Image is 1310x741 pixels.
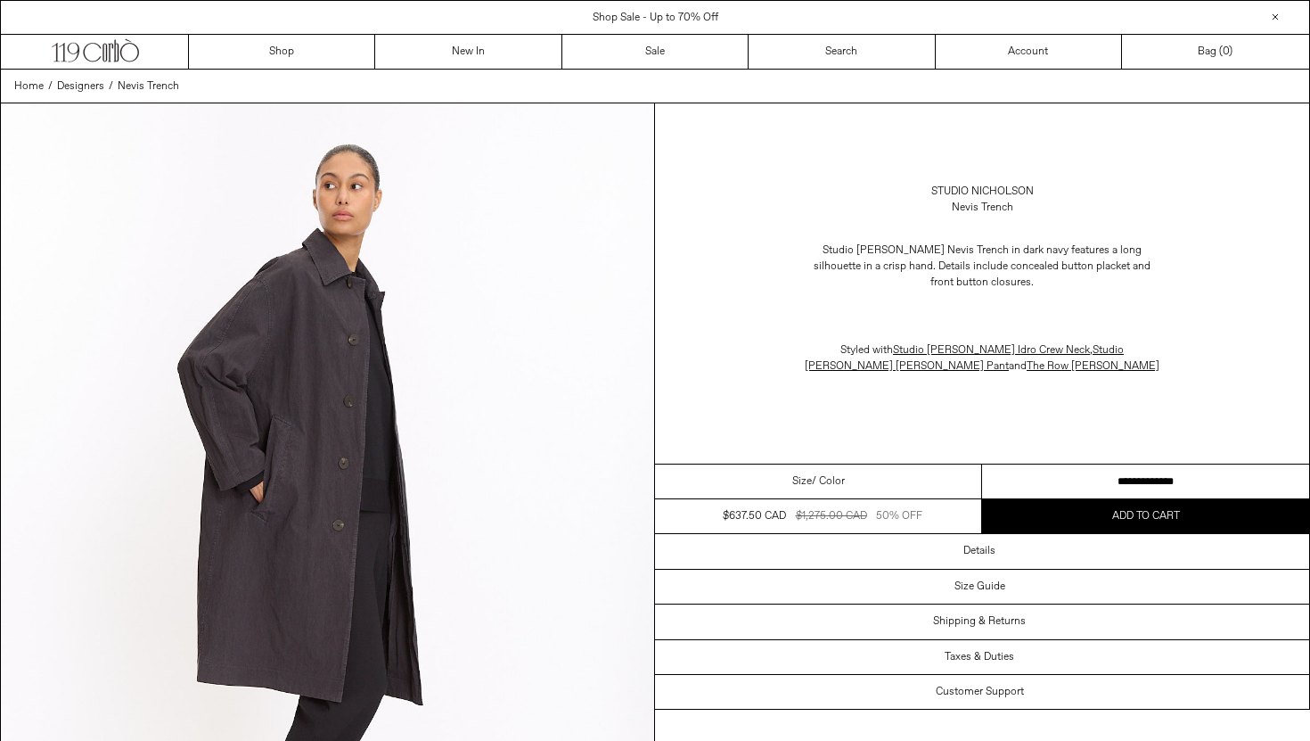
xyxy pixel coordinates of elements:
div: $637.50 CAD [723,508,786,524]
a: New In [375,35,561,69]
a: Shop [189,35,375,69]
h3: Details [963,545,995,557]
span: Add to cart [1112,509,1180,523]
span: / [48,78,53,95]
span: / Color [812,473,845,490]
h3: Shipping & Returns [933,615,1026,628]
a: Sale [562,35,749,69]
a: Studio [PERSON_NAME] Idro Crew Neck [893,343,1090,358]
div: $1,275.00 CAD [796,508,867,524]
span: Home [14,79,44,94]
a: Search [749,35,935,69]
span: Nevis Trench [118,79,179,94]
button: Add to cart [982,499,1309,533]
span: 0 [1223,45,1229,59]
span: Size [792,473,812,490]
a: Bag () [1122,35,1308,69]
a: Studio Nicholson [931,184,1034,200]
h3: Size Guide [954,580,1005,593]
a: The Row [PERSON_NAME] [1027,359,1159,374]
p: Studio [PERSON_NAME] Nevis Trench in dark navy features a long silhouette in a crisp hand. Detail... [804,234,1160,300]
a: Shop Sale - Up to 70% Off [593,11,718,25]
a: Home [14,78,44,95]
span: / [109,78,113,95]
h3: Taxes & Duties [945,651,1014,663]
span: Styled with , and [805,343,1159,374]
a: Account [936,35,1122,69]
a: Designers [57,78,104,95]
div: Nevis Trench [952,200,1013,216]
h3: Customer Support [936,686,1024,698]
div: 50% OFF [876,508,922,524]
span: ) [1223,44,1232,60]
span: Designers [57,79,104,94]
a: Nevis Trench [118,78,179,95]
